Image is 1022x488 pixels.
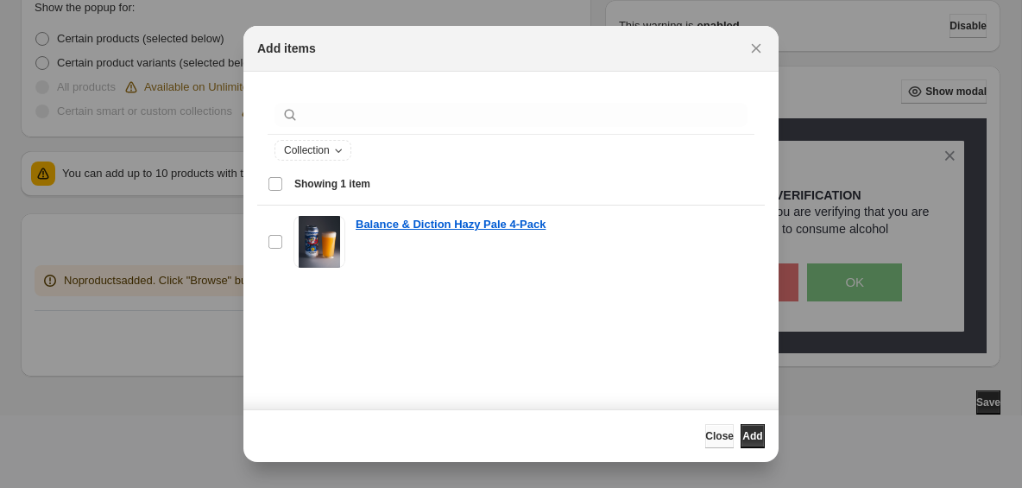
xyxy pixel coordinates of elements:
[705,429,734,443] span: Close
[257,40,316,57] h2: Add items
[742,429,762,443] span: Add
[284,143,330,157] span: Collection
[275,141,350,160] button: Collection
[744,36,768,60] button: Close
[356,216,546,233] a: Balance & Diction Hazy Pale 4-Pack
[741,424,765,448] button: Add
[294,177,370,191] span: Showing 1 item
[705,424,734,448] button: Close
